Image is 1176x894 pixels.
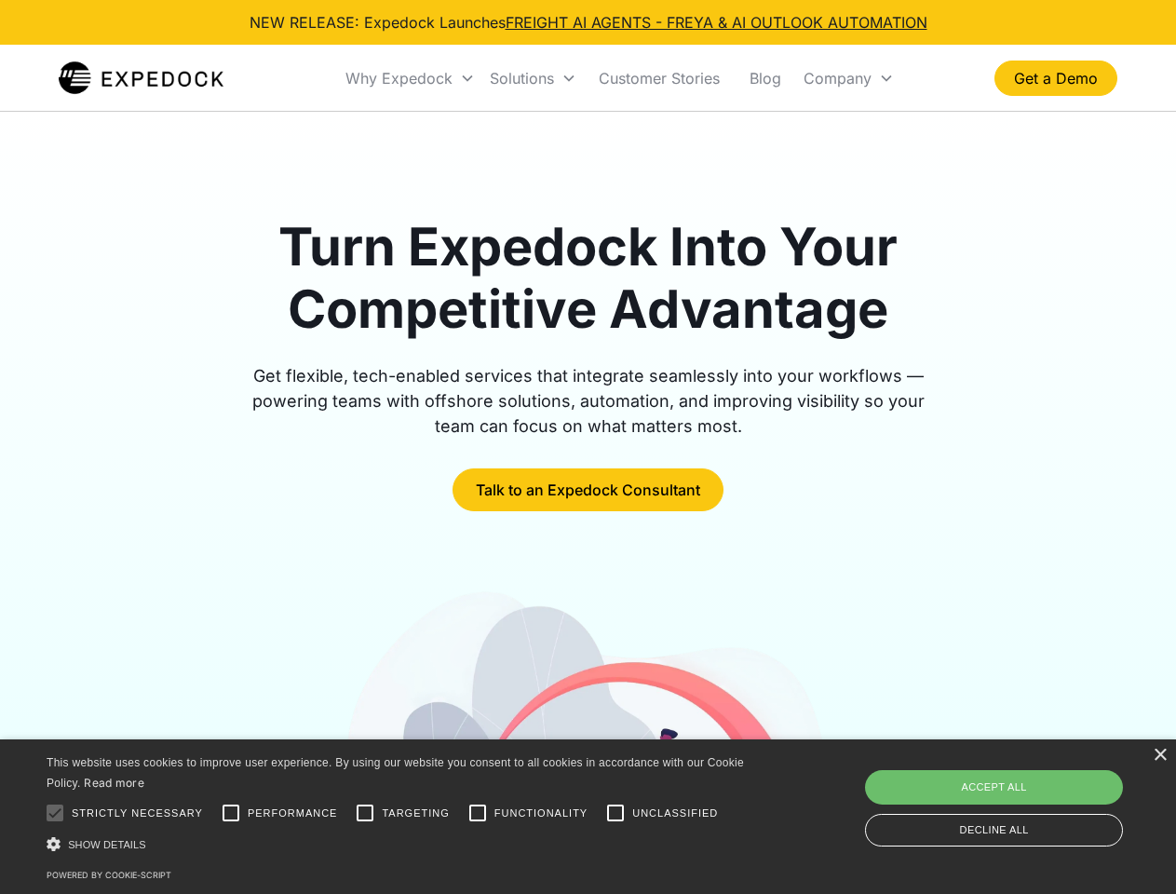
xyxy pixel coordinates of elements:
[338,47,482,110] div: Why Expedock
[248,806,338,821] span: Performance
[632,806,718,821] span: Unclassified
[47,870,171,880] a: Powered by cookie-script
[84,776,144,790] a: Read more
[59,60,223,97] img: Expedock Logo
[494,806,588,821] span: Functionality
[490,69,554,88] div: Solutions
[584,47,735,110] a: Customer Stories
[804,69,872,88] div: Company
[59,60,223,97] a: home
[47,834,750,854] div: Show details
[453,468,723,511] a: Talk to an Expedock Consultant
[231,363,946,439] div: Get flexible, tech-enabled services that integrate seamlessly into your workflows — powering team...
[796,47,901,110] div: Company
[382,806,449,821] span: Targeting
[250,11,927,34] div: NEW RELEASE: Expedock Launches
[72,806,203,821] span: Strictly necessary
[231,216,946,341] h1: Turn Expedock Into Your Competitive Advantage
[994,61,1117,96] a: Get a Demo
[345,69,453,88] div: Why Expedock
[506,13,927,32] a: FREIGHT AI AGENTS - FREYA & AI OUTLOOK AUTOMATION
[482,47,584,110] div: Solutions
[47,756,744,791] span: This website uses cookies to improve user experience. By using our website you consent to all coo...
[68,839,146,850] span: Show details
[735,47,796,110] a: Blog
[866,693,1176,894] iframe: Chat Widget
